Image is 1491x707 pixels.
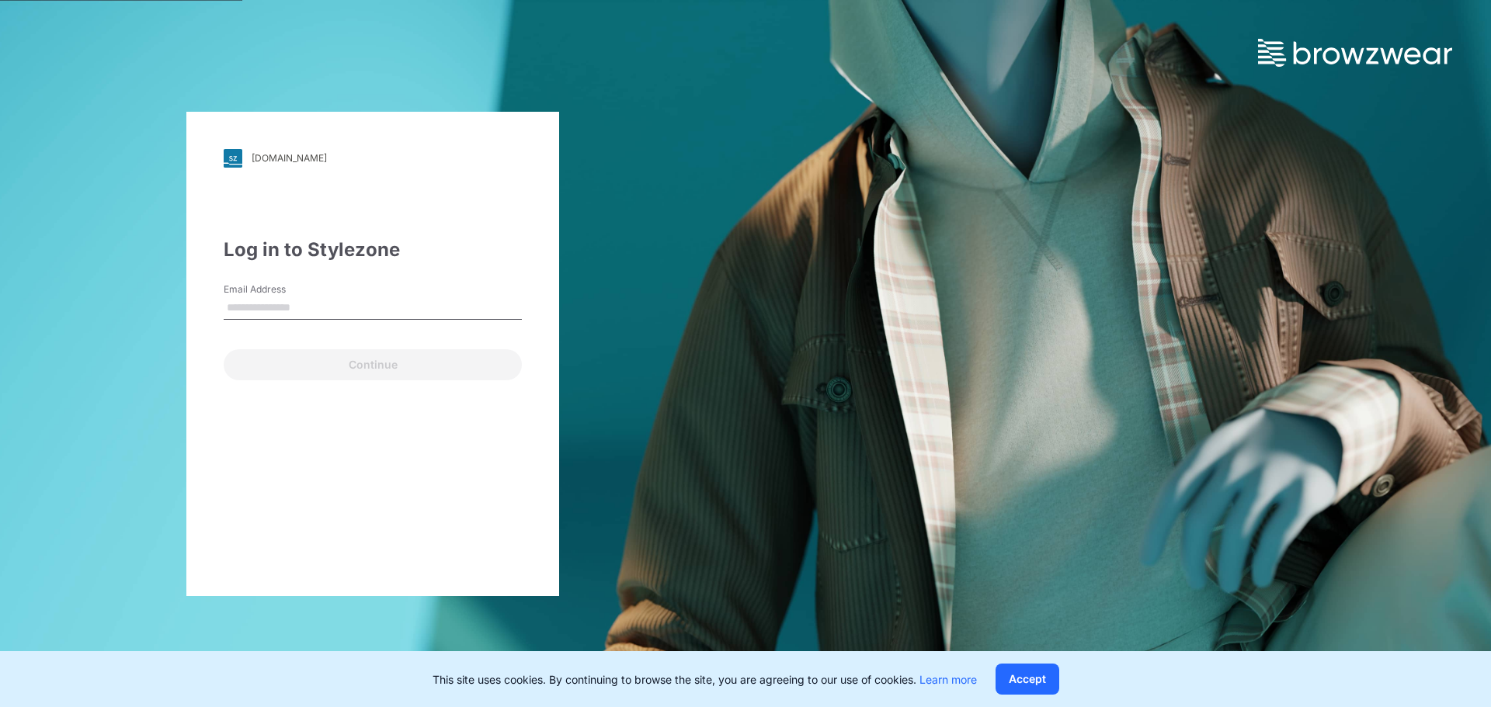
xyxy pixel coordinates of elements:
[433,671,977,688] p: This site uses cookies. By continuing to browse the site, you are agreeing to our use of cookies.
[1258,39,1452,67] img: browzwear-logo.73288ffb.svg
[919,673,977,686] a: Learn more
[224,236,522,264] div: Log in to Stylezone
[252,152,327,164] div: [DOMAIN_NAME]
[224,149,522,168] a: [DOMAIN_NAME]
[224,282,332,296] label: Email Address
[224,149,242,168] img: svg+xml;base64,PHN2ZyB3aWR0aD0iMjgiIGhlaWdodD0iMjgiIHZpZXdCb3g9IjAgMCAyOCAyOCIgZmlsbD0ibm9uZSIgeG...
[996,664,1059,695] button: Accept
